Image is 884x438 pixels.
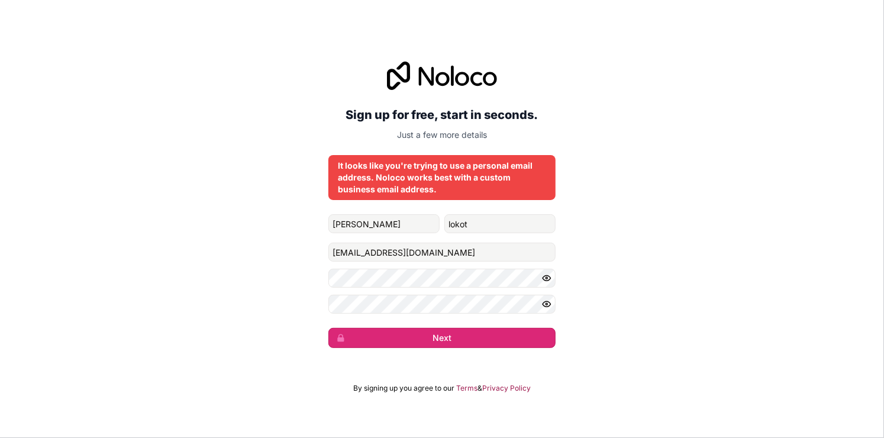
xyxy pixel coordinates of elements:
[482,384,531,393] a: Privacy Policy
[444,214,556,233] input: family-name
[456,384,478,393] a: Terms
[328,269,556,288] input: Password
[328,243,556,262] input: Email address
[328,129,556,141] p: Just a few more details
[338,160,546,195] div: It looks like you're trying to use a personal email address. Noloco works best with a custom busi...
[328,214,440,233] input: given-name
[328,104,556,125] h2: Sign up for free, start in seconds.
[353,384,454,393] span: By signing up you agree to our
[328,295,556,314] input: Confirm password
[328,328,556,348] button: Next
[478,384,482,393] span: &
